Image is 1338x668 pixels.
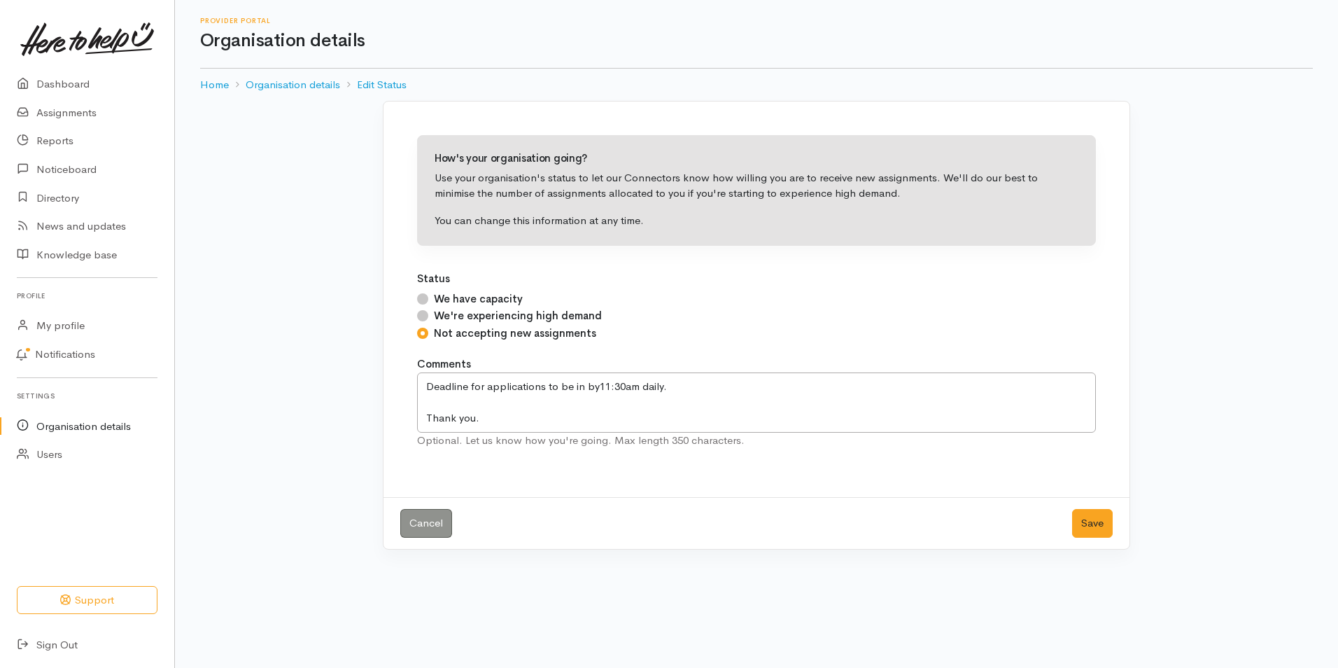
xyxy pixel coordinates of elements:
[1072,509,1113,538] button: Save
[200,69,1313,102] nav: breadcrumb
[17,387,157,405] h6: Settings
[435,213,1078,229] p: You can change this information at any time.
[17,586,157,615] button: Support
[246,77,340,93] a: Organisation details
[400,509,452,538] a: Cancel
[417,433,1096,449] div: Optional. Let us know how you're going. Max length 350 characters.
[417,356,471,373] label: Comments
[200,17,1313,25] h6: Provider Portal
[357,77,407,93] a: Edit Status
[434,308,602,324] label: We're experiencing high demand
[435,153,1078,165] h4: How's your organisation going?
[434,326,596,342] label: Not accepting new assignments
[417,373,1096,433] textarea: Deadline for applications to be in by11:30am daily. Thank you.
[435,170,1078,202] p: Use your organisation's status to let our Connectors know how willing you are to receive new assi...
[434,291,523,307] label: We have capacity
[200,77,229,93] a: Home
[17,286,157,305] h6: Profile
[417,271,450,287] label: Status
[200,31,1313,51] h1: Organisation details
